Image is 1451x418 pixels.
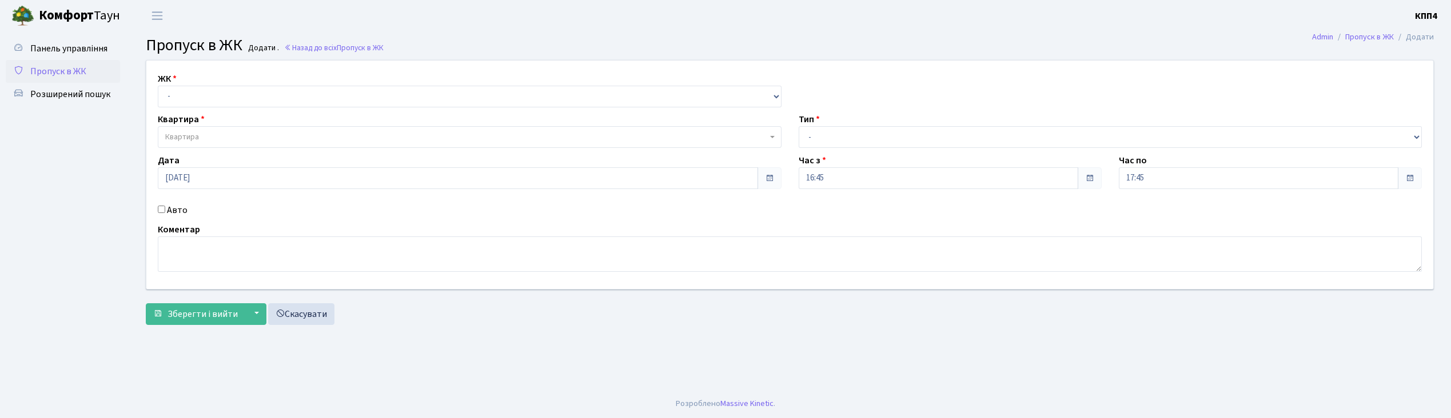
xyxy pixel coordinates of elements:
button: Зберегти і вийти [146,303,245,325]
a: Назад до всіхПропуск в ЖК [284,42,384,53]
span: Пропуск в ЖК [337,42,384,53]
a: Admin [1312,31,1333,43]
label: Час з [799,154,826,167]
label: Тип [799,112,820,126]
span: Панель управління [30,42,107,55]
label: Коментар [158,223,200,236]
li: Додати [1394,31,1434,43]
a: Панель управління [6,37,120,60]
b: КПП4 [1415,10,1437,22]
a: Пропуск в ЖК [6,60,120,83]
a: Пропуск в ЖК [1345,31,1394,43]
span: Зберегти і вийти [168,308,238,320]
div: Розроблено . [676,397,775,410]
a: КПП4 [1415,9,1437,23]
span: Таун [39,6,120,26]
span: Пропуск в ЖК [146,34,242,57]
label: Квартира [158,112,205,126]
nav: breadcrumb [1295,25,1451,49]
a: Розширений пошук [6,83,120,106]
span: Квартира [165,131,199,143]
a: Massive Kinetic [720,397,774,409]
b: Комфорт [39,6,94,25]
img: logo.png [11,5,34,27]
small: Додати . [246,43,279,53]
button: Переключити навігацію [143,6,172,25]
label: ЖК [158,72,177,86]
label: Авто [167,203,188,217]
span: Пропуск в ЖК [30,65,86,78]
label: Час по [1119,154,1147,167]
a: Скасувати [268,303,334,325]
label: Дата [158,154,180,167]
span: Розширений пошук [30,88,110,101]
